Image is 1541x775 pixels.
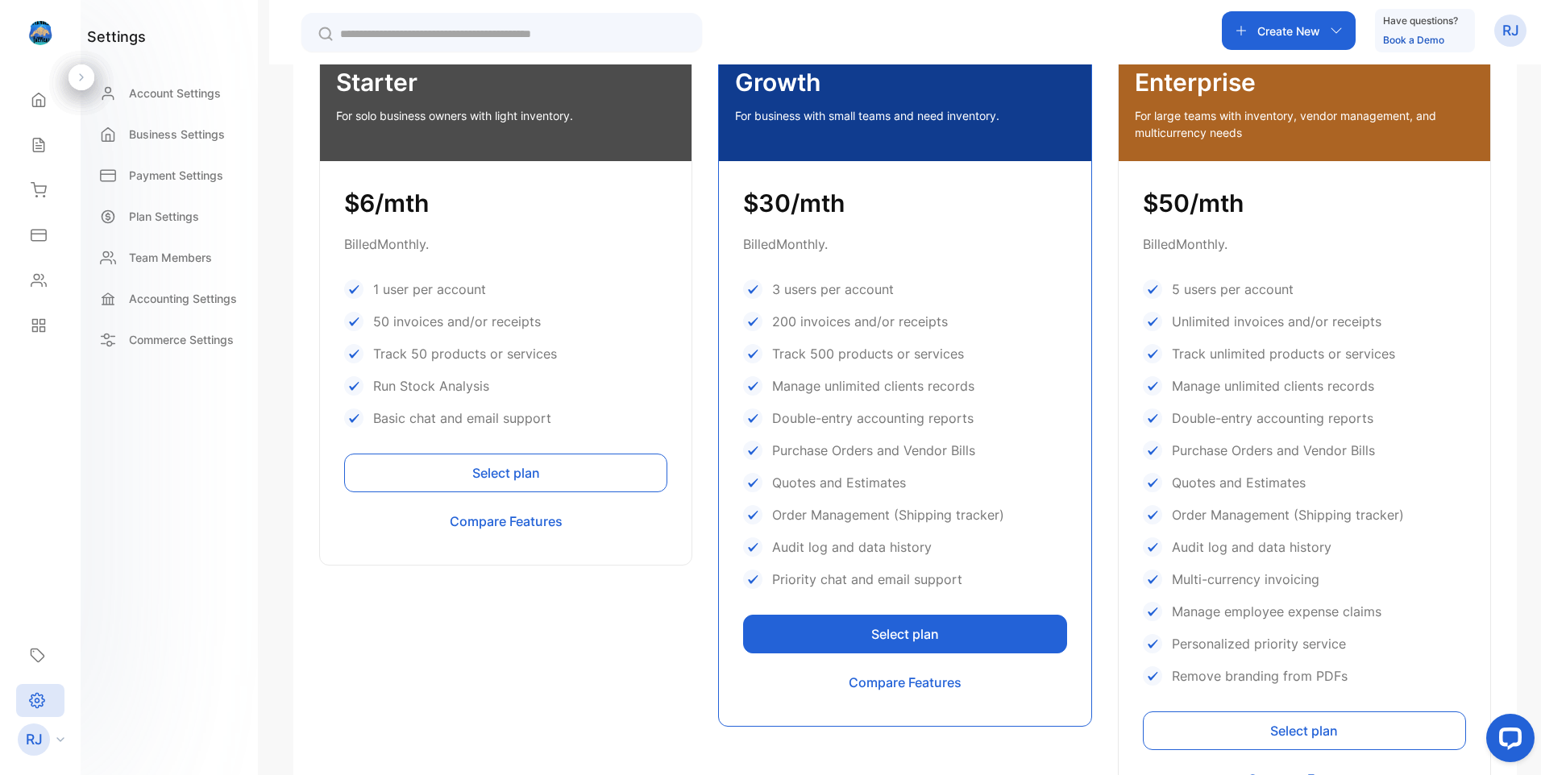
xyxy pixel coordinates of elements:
[772,441,975,460] p: Purchase Orders and Vendor Bills
[344,502,667,541] button: Compare Features
[1172,441,1375,460] p: Purchase Orders and Vendor Bills
[87,282,251,315] a: Accounting Settings
[735,64,1074,101] p: Growth
[772,312,948,331] p: 200 invoices and/or receipts
[743,663,1066,702] button: Compare Features
[26,729,43,750] p: RJ
[1494,11,1526,50] button: RJ
[373,280,486,299] p: 1 user per account
[1172,376,1374,396] p: Manage unlimited clients records
[772,376,974,396] p: Manage unlimited clients records
[1172,537,1331,557] p: Audit log and data history
[1172,666,1348,686] p: Remove branding from PDFs
[1172,408,1373,428] p: Double-entry accounting reports
[743,615,1066,653] button: Select plan
[772,408,974,428] p: Double-entry accounting reports
[373,408,551,428] p: Basic chat and email support
[344,185,667,222] h1: $6/mth
[129,290,237,307] p: Accounting Settings
[87,77,251,110] a: Account Settings
[373,376,489,396] p: Run Stock Analysis
[1383,13,1458,29] p: Have questions?
[1172,570,1319,589] p: Multi-currency invoicing
[129,331,234,348] p: Commerce Settings
[373,344,557,363] p: Track 50 products or services
[772,570,962,589] p: Priority chat and email support
[1172,505,1404,524] p: Order Management (Shipping tracker)
[87,323,251,356] a: Commerce Settings
[772,473,906,492] p: Quotes and Estimates
[87,118,251,151] a: Business Settings
[1257,23,1320,39] p: Create New
[1172,344,1395,363] p: Track unlimited products or services
[1172,634,1346,653] p: Personalized priority service
[1135,107,1474,141] p: For large teams with inventory, vendor management, and multicurrency needs
[1222,11,1356,50] button: Create New
[1143,234,1466,254] p: Billed Monthly .
[129,85,221,102] p: Account Settings
[344,454,667,492] button: Select plan
[129,249,212,266] p: Team Members
[87,241,251,274] a: Team Members
[28,21,52,45] img: logo
[1383,34,1444,46] a: Book a Demo
[743,234,1066,254] p: Billed Monthly .
[743,185,1066,222] h1: $30/mth
[1172,602,1381,621] p: Manage employee expense claims
[1172,473,1306,492] p: Quotes and Estimates
[129,208,199,225] p: Plan Settings
[772,505,1004,524] p: Order Management (Shipping tracker)
[1172,312,1381,331] p: Unlimited invoices and/or receipts
[87,200,251,233] a: Plan Settings
[336,64,675,101] p: Starter
[87,26,146,48] h1: settings
[129,167,223,184] p: Payment Settings
[1172,280,1294,299] p: 5 users per account
[1143,185,1466,222] h1: $50/mth
[1502,20,1519,41] p: RJ
[735,107,1074,124] p: For business with small teams and need inventory.
[373,312,541,331] p: 50 invoices and/or receipts
[772,344,964,363] p: Track 500 products or services
[772,537,932,557] p: Audit log and data history
[336,107,675,124] p: For solo business owners with light inventory.
[344,234,667,254] p: Billed Monthly .
[1135,64,1474,101] p: Enterprise
[772,280,894,299] p: 3 users per account
[1143,711,1466,750] button: Select plan
[87,159,251,192] a: Payment Settings
[129,126,225,143] p: Business Settings
[1473,707,1541,775] iframe: LiveChat chat widget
